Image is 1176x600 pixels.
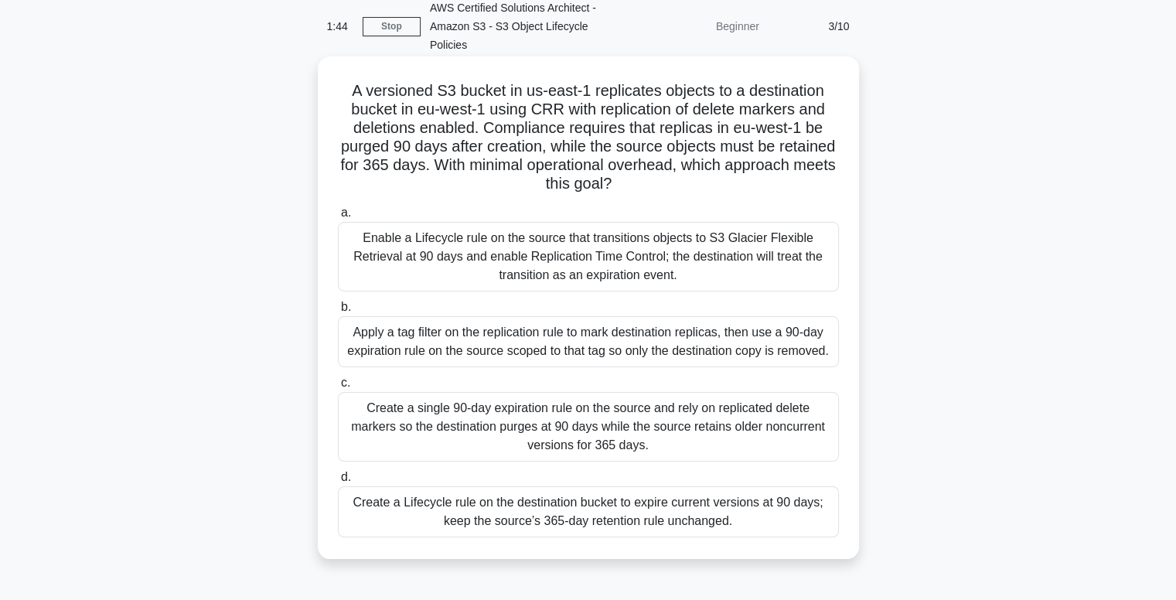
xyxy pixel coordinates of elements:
div: 3/10 [769,11,859,42]
div: 1:44 [318,11,363,42]
span: a. [341,206,351,219]
span: c. [341,376,350,389]
div: Enable a Lifecycle rule on the source that transitions objects to S3 Glacier Flexible Retrieval a... [338,222,839,291]
a: Stop [363,17,421,36]
h5: A versioned S3 bucket in us-east-1 replicates objects to a destination bucket in eu-west-1 using ... [336,81,840,194]
div: Create a single 90-day expiration rule on the source and rely on replicated delete markers so the... [338,392,839,462]
div: Apply a tag filter on the replication rule to mark destination replicas, then use a 90-day expira... [338,316,839,367]
span: d. [341,470,351,483]
span: b. [341,300,351,313]
div: Create a Lifecycle rule on the destination bucket to expire current versions at 90 days; keep the... [338,486,839,537]
div: Beginner [633,11,769,42]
